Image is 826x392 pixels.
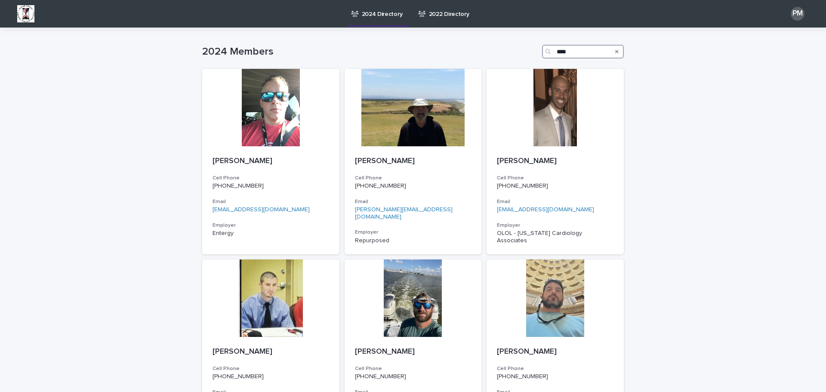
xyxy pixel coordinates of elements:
[213,230,329,237] p: Entergy
[213,183,264,189] a: [PHONE_NUMBER]
[355,157,472,166] p: [PERSON_NAME]
[213,175,329,182] h3: Cell Phone
[542,45,624,59] input: Search
[213,198,329,205] h3: Email
[355,237,472,244] p: Repurposed
[213,347,329,357] p: [PERSON_NAME]
[497,365,613,372] h3: Cell Phone
[497,198,613,205] h3: Email
[497,222,613,229] h3: Employer
[497,207,594,213] a: [EMAIL_ADDRESS][DOMAIN_NAME]
[497,157,613,166] p: [PERSON_NAME]
[202,69,339,254] a: [PERSON_NAME]Cell Phone[PHONE_NUMBER]Email[EMAIL_ADDRESS][DOMAIN_NAME]EmployerEntergy
[355,229,472,236] h3: Employer
[355,207,453,220] a: [PERSON_NAME][EMAIL_ADDRESS][DOMAIN_NAME]
[791,7,804,21] div: PM
[355,373,406,380] a: [PHONE_NUMBER]
[345,69,482,254] a: [PERSON_NAME]Cell Phone[PHONE_NUMBER]Email[PERSON_NAME][EMAIL_ADDRESS][DOMAIN_NAME]EmployerRepurp...
[202,46,539,58] h1: 2024 Members
[213,157,329,166] p: [PERSON_NAME]
[355,365,472,372] h3: Cell Phone
[17,5,34,22] img: BsxibNoaTPe9uU9VL587
[497,230,613,244] p: OLOL - [US_STATE] Cardiology Associates
[355,198,472,205] h3: Email
[497,347,613,357] p: [PERSON_NAME]
[497,175,613,182] h3: Cell Phone
[213,222,329,229] h3: Employer
[355,347,472,357] p: [PERSON_NAME]
[213,373,264,380] a: [PHONE_NUMBER]
[497,183,548,189] a: [PHONE_NUMBER]
[487,69,624,254] a: [PERSON_NAME]Cell Phone[PHONE_NUMBER]Email[EMAIL_ADDRESS][DOMAIN_NAME]EmployerOLOL - [US_STATE] C...
[213,207,310,213] a: [EMAIL_ADDRESS][DOMAIN_NAME]
[213,365,329,372] h3: Cell Phone
[355,183,406,189] a: [PHONE_NUMBER]
[355,175,472,182] h3: Cell Phone
[497,373,548,380] a: [PHONE_NUMBER]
